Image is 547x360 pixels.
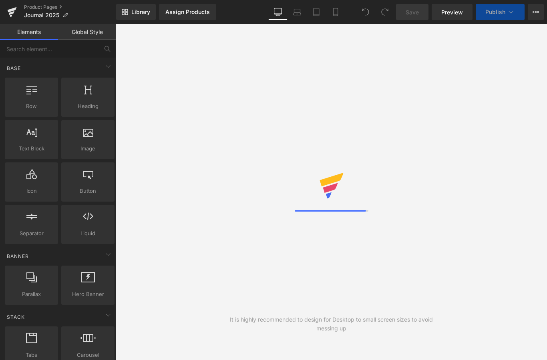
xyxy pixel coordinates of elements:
[24,4,116,10] a: Product Pages
[485,9,505,15] span: Publish
[64,351,112,359] span: Carousel
[24,12,59,18] span: Journal 2025
[223,315,439,333] div: It is highly recommended to design for Desktop to small screen sizes to avoid messing up
[64,290,112,298] span: Hero Banner
[432,4,473,20] a: Preview
[307,4,326,20] a: Tablet
[7,144,56,153] span: Text Block
[165,9,210,15] div: Assign Products
[288,4,307,20] a: Laptop
[64,102,112,110] span: Heading
[7,229,56,238] span: Separator
[7,290,56,298] span: Parallax
[64,144,112,153] span: Image
[7,187,56,195] span: Icon
[116,4,156,20] a: New Library
[358,4,374,20] button: Undo
[6,252,30,260] span: Banner
[58,24,116,40] a: Global Style
[268,4,288,20] a: Desktop
[7,102,56,110] span: Row
[6,313,26,321] span: Stack
[131,8,150,16] span: Library
[326,4,345,20] a: Mobile
[64,187,112,195] span: Button
[6,64,22,72] span: Base
[377,4,393,20] button: Redo
[7,351,56,359] span: Tabs
[441,8,463,16] span: Preview
[476,4,525,20] button: Publish
[64,229,112,238] span: Liquid
[528,4,544,20] button: More
[406,8,419,16] span: Save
